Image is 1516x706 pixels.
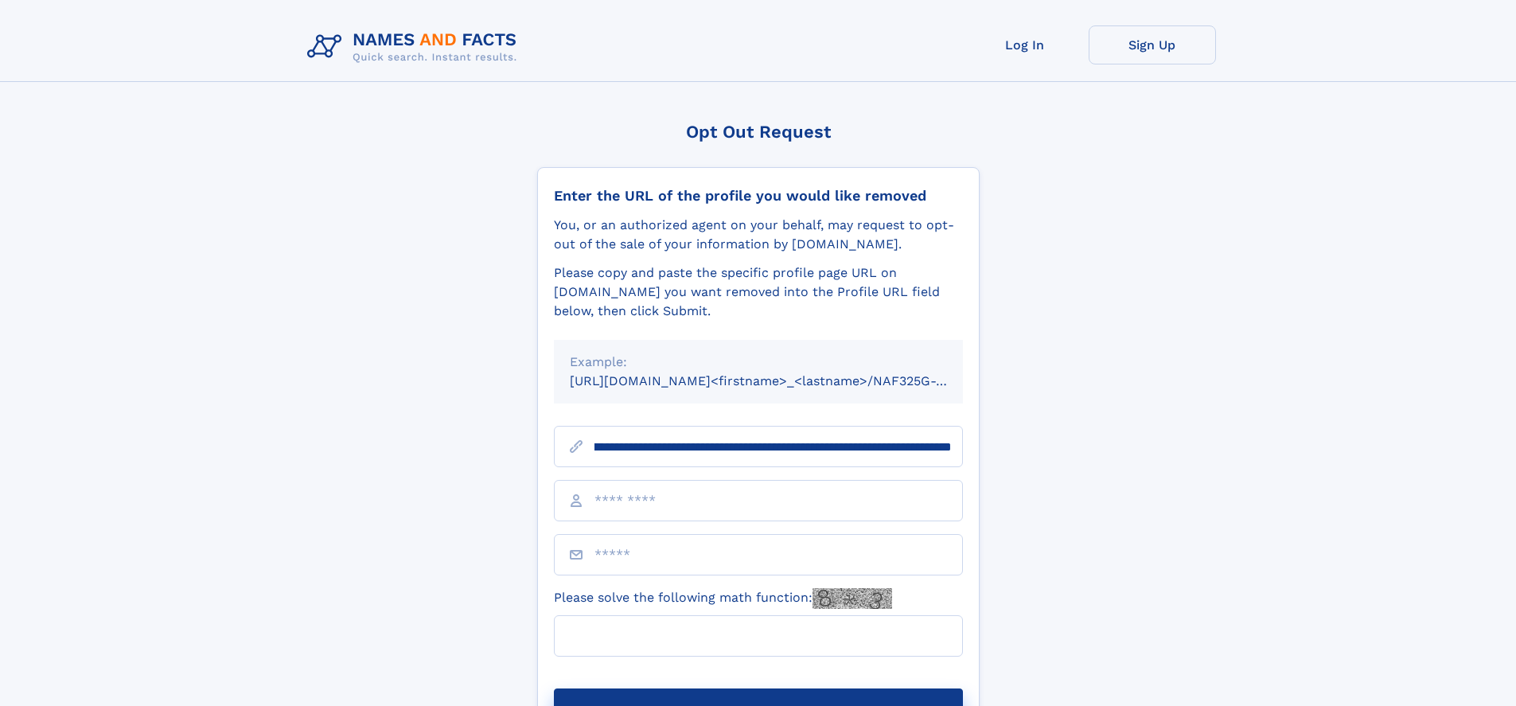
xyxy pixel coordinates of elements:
[554,263,963,321] div: Please copy and paste the specific profile page URL on [DOMAIN_NAME] you want removed into the Pr...
[1089,25,1216,64] a: Sign Up
[554,187,963,205] div: Enter the URL of the profile you would like removed
[961,25,1089,64] a: Log In
[554,216,963,254] div: You, or an authorized agent on your behalf, may request to opt-out of the sale of your informatio...
[301,25,530,68] img: Logo Names and Facts
[537,122,980,142] div: Opt Out Request
[570,353,947,372] div: Example:
[570,373,993,388] small: [URL][DOMAIN_NAME]<firstname>_<lastname>/NAF325G-xxxxxxxx
[554,588,892,609] label: Please solve the following math function:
